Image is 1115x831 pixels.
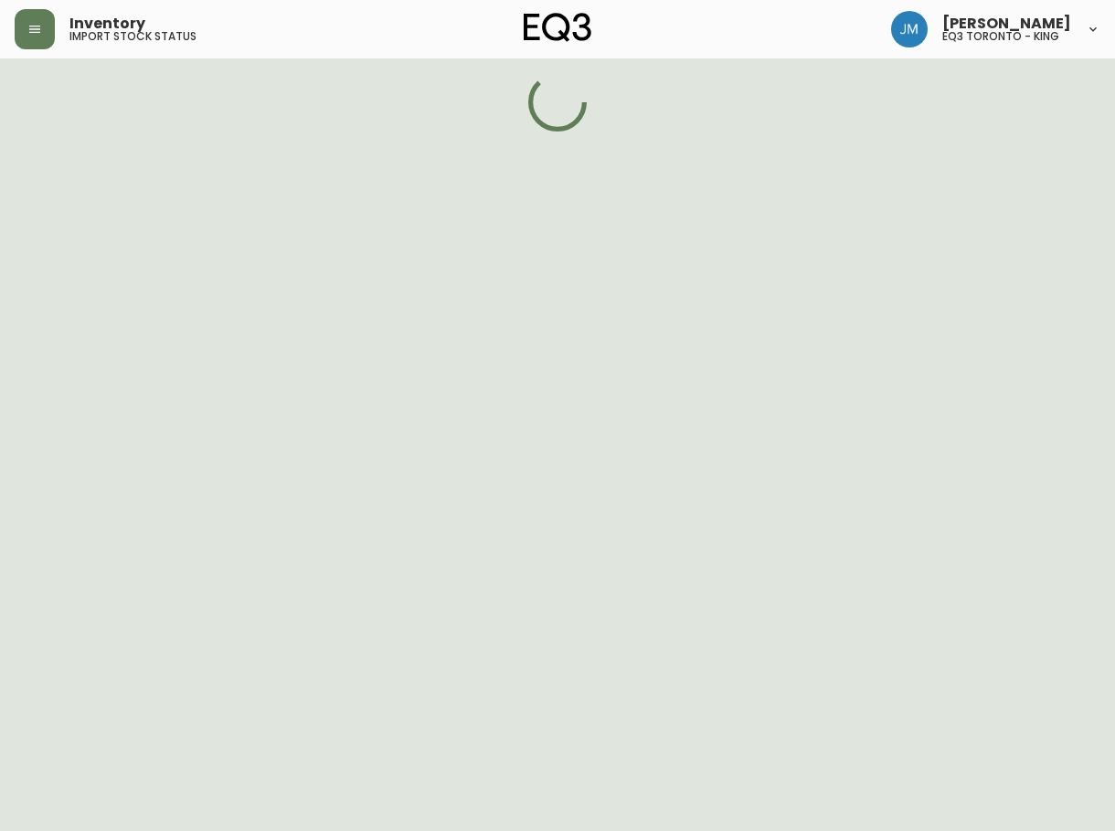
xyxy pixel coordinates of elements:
[69,16,145,31] span: Inventory
[891,11,928,47] img: b88646003a19a9f750de19192e969c24
[942,16,1071,31] span: [PERSON_NAME]
[942,31,1059,42] h5: eq3 toronto - king
[69,31,196,42] h5: import stock status
[524,13,591,42] img: logo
